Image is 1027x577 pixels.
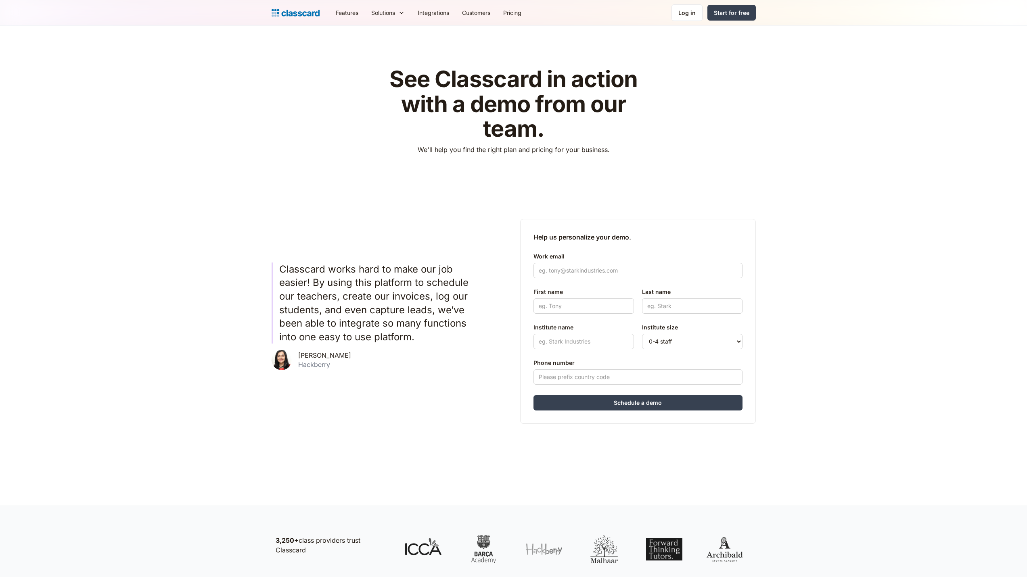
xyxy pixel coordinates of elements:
[533,395,743,410] input: Schedule a demo
[642,287,743,297] label: Last name
[671,4,703,21] a: Log in
[298,361,351,369] div: Hackberry
[642,298,743,314] input: eg. Stark
[411,4,456,22] a: Integrations
[279,262,481,344] p: Classcard works hard to make our job easier! By using this platform to schedule our teachers, cre...
[533,232,743,242] h2: Help us personalize your demo.
[533,334,634,349] input: eg. Stark Industries
[533,358,743,368] label: Phone number
[533,323,634,332] label: Institute name
[533,369,743,385] input: Please prefix country code
[418,145,610,154] p: We'll help you find the right plan and pricing for your business.
[678,8,696,17] div: Log in
[533,263,743,278] input: eg. tony@starkindustries.com
[714,8,749,17] div: Start for free
[533,298,634,314] input: eg. Tony
[272,7,320,19] a: Logo
[298,352,351,359] div: [PERSON_NAME]
[533,287,634,297] label: First name
[533,252,743,261] label: Work email
[497,4,528,22] a: Pricing
[642,323,743,332] label: Institute size
[389,65,638,142] strong: See Classcard in action with a demo from our team.
[276,535,389,555] p: class providers trust Classcard
[329,4,365,22] a: Features
[456,4,497,22] a: Customers
[365,4,411,22] div: Solutions
[533,248,743,410] form: Contact Form
[371,8,395,17] div: Solutions
[276,536,299,544] strong: 3,250+
[707,5,756,21] a: Start for free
